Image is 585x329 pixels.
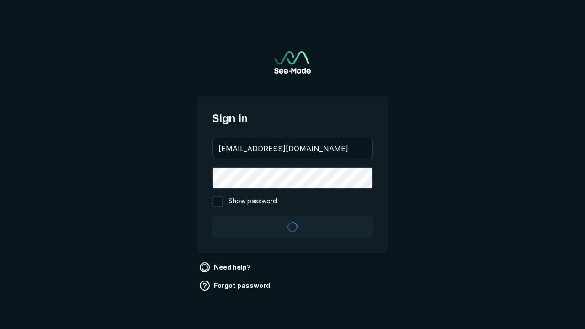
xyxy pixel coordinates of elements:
img: See-Mode Logo [274,51,311,74]
a: Forgot password [197,278,274,293]
span: Sign in [212,110,373,127]
a: Need help? [197,260,255,275]
input: your@email.com [213,138,372,159]
span: Show password [229,196,277,207]
a: Go to sign in [274,51,311,74]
